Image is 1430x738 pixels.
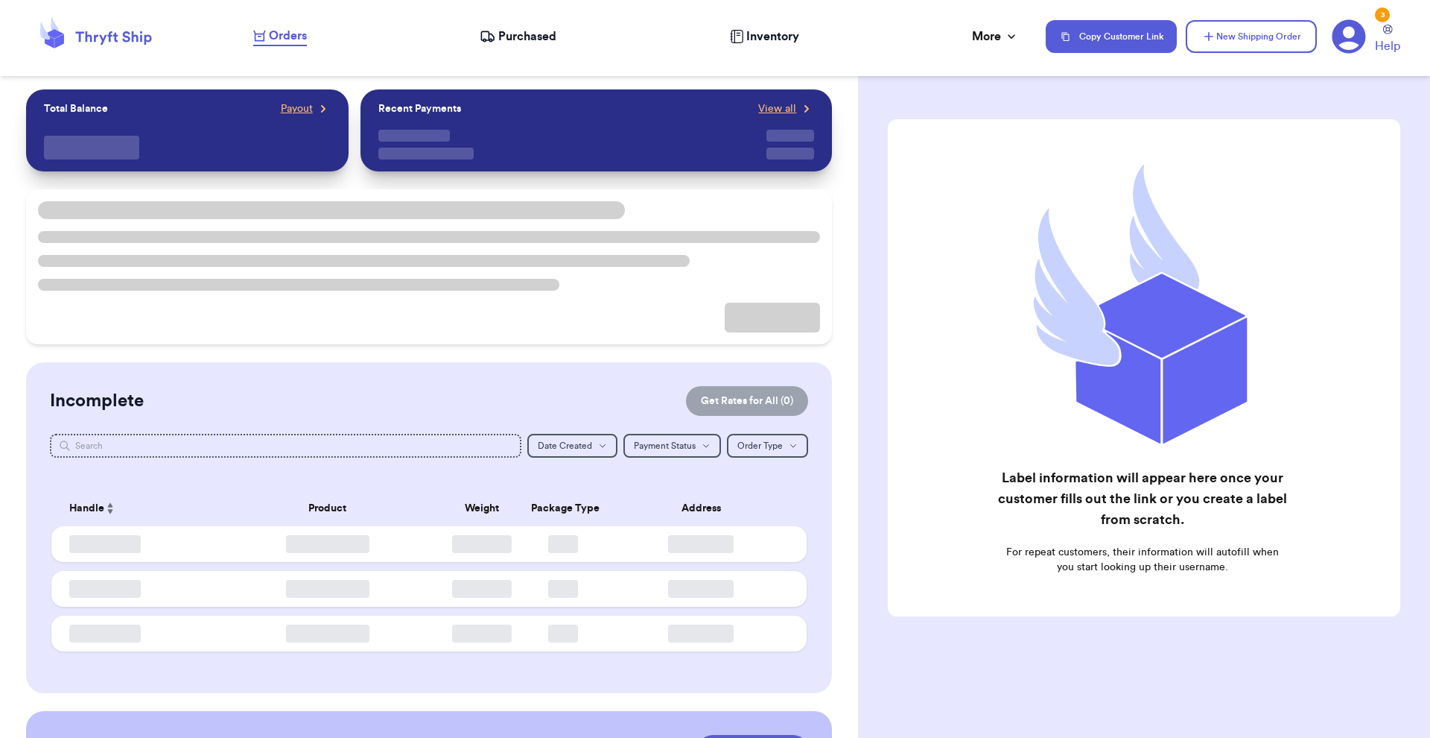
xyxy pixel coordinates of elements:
p: Recent Payments [378,101,461,116]
a: View all [758,101,814,116]
span: Orders [269,27,307,45]
button: Copy Customer Link [1046,20,1177,53]
span: Payment Status [634,441,696,450]
p: For repeat customers, their information will autofill when you start looking up their username. [997,545,1288,575]
th: Product [214,491,442,526]
th: Address [604,491,807,526]
h2: Incomplete [50,389,144,413]
a: Inventory [730,28,799,45]
a: 3 [1332,19,1366,54]
div: More [972,28,1019,45]
button: Date Created [527,434,617,458]
input: Search [50,434,522,458]
a: Orders [253,27,307,46]
h2: Label information will appear here once your customer fills out the link or you create a label fr... [997,467,1288,530]
span: Order Type [737,441,783,450]
a: Payout [281,101,331,116]
span: Help [1375,37,1400,55]
span: Handle [69,501,104,517]
span: View all [758,101,796,116]
div: 3 [1375,7,1390,22]
button: New Shipping Order [1186,20,1317,53]
button: Payment Status [623,434,721,458]
button: Order Type [727,434,808,458]
th: Weight [441,491,522,526]
span: Payout [281,101,313,116]
button: Sort ascending [104,499,116,517]
span: Date Created [538,441,592,450]
span: Inventory [746,28,799,45]
p: Total Balance [44,101,108,116]
th: Package Type [522,491,603,526]
button: Get Rates for All (0) [686,386,808,416]
a: Help [1375,25,1400,55]
a: Purchased [480,28,556,45]
span: Purchased [498,28,556,45]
